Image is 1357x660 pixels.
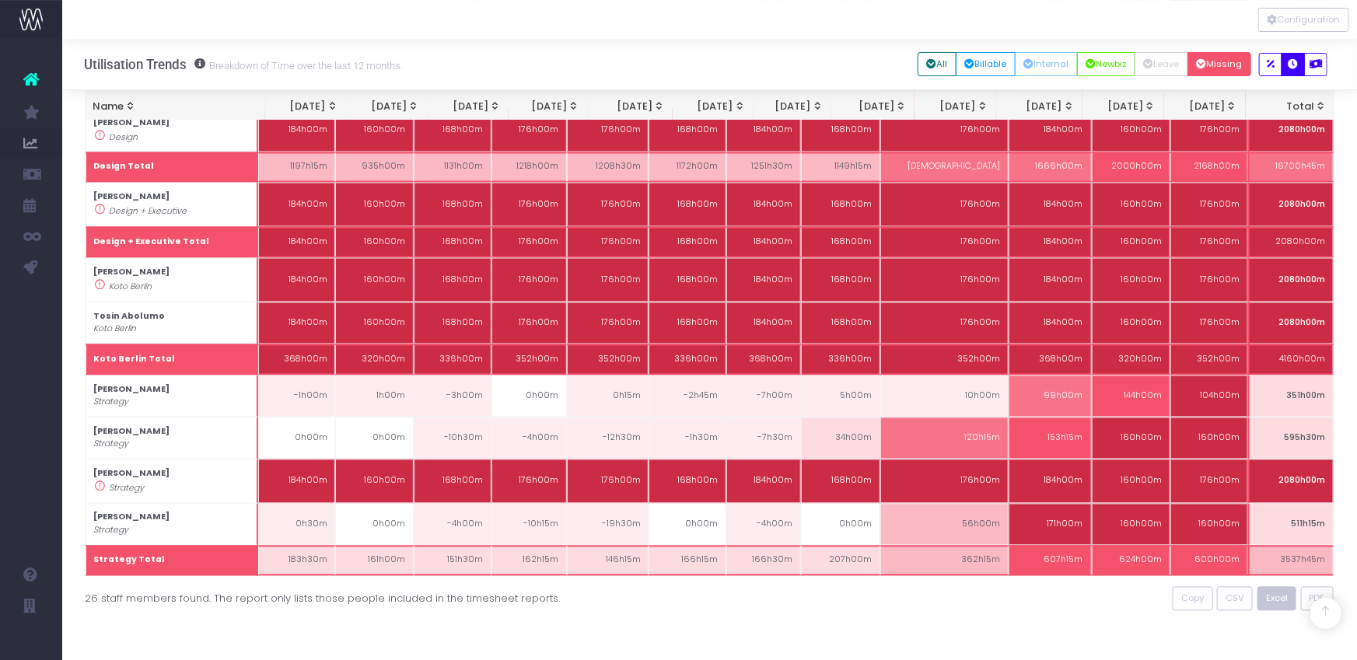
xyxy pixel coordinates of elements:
button: All [918,52,957,76]
td: 0h00m [335,504,413,546]
td: 176h00m [880,302,1009,344]
td: 160h00m [1092,183,1170,227]
div: Name [93,99,257,114]
div: [DATE] [354,99,419,114]
td: -2h45m [649,375,726,417]
td: 184h00m [726,459,801,504]
td: 144h00m [1092,375,1170,417]
div: [DATE] [273,99,338,114]
td: 184h00m [726,227,801,258]
i: Design + Executive [109,206,187,218]
td: 176h00m [880,459,1009,504]
td: 595h30m [1248,417,1334,459]
td: 351h00m [1248,375,1334,417]
td: 168h00m [414,302,491,344]
strong: [PERSON_NAME] [93,191,170,203]
td: 160h00m [1092,302,1170,344]
td: 176h00m [491,258,567,302]
td: 168h00m [414,258,491,302]
td: -7h00m [726,375,801,417]
div: [DATE] [681,99,746,114]
td: 176h00m [880,183,1009,227]
td: 1172h00m [649,152,726,183]
td: 16700h45m [1248,152,1334,183]
div: [DATE] [1172,99,1237,114]
td: 352h00m [491,344,567,375]
td: 368h00m [258,344,335,375]
td: 160h00m [1092,504,1170,546]
td: 336h00m [801,344,881,375]
th: Strategy Total [86,546,258,577]
td: 151h30m [414,546,491,577]
span: Excel [1266,592,1288,606]
button: Configuration [1258,8,1349,32]
td: 160h00m [1092,258,1170,302]
td: 5h00m [801,375,881,417]
td: 368h00m [1009,344,1091,375]
span: PDF [1310,592,1325,606]
td: 168h00m [649,302,726,344]
button: Internal [1015,52,1078,76]
div: [DATE] [596,99,665,114]
div: 26 staff members found. The report only lists those people included in the timesheet reports. [85,587,698,606]
td: 2080h00m [1248,302,1334,344]
th: Dec 25: activate to sort column ascending [1164,91,1246,123]
td: 168h00m [801,183,881,227]
td: -7h30m [726,417,801,459]
th: Design Total [86,152,258,183]
td: 160h00m [335,302,413,344]
td: 168h00m [801,459,881,504]
button: Copy [1173,587,1213,611]
td: 168h00m [414,108,491,152]
div: [DATE] [1004,99,1074,114]
th: Koto Berlin Total [86,344,258,375]
td: 10h00m [880,375,1009,417]
td: 1197h15m [258,152,335,183]
td: 2080h00m [1248,108,1334,152]
td: 0h15m [567,375,649,417]
td: 104h00m [1170,375,1248,417]
td: 176h00m [880,227,1009,258]
th: Name: activate to sort column ascending [85,91,265,123]
td: 1666h00m [1009,152,1091,183]
div: Total [1254,99,1327,114]
td: 171h00m [1009,504,1091,546]
td: 320h00m [1092,344,1170,375]
td: 176h00m [567,459,649,504]
i: Koto Berlin [93,323,136,336]
td: 168h00m [649,183,726,227]
td: 160h00m [1092,108,1170,152]
th: Jul 25: activate to sort column ascending [754,91,831,123]
td: 935h00m [335,152,413,183]
td: 184h00m [258,183,335,227]
img: images/default_profile_image.png [19,629,43,652]
span: CSV [1226,592,1244,606]
td: 168h00m [801,227,881,258]
strong: [PERSON_NAME] [93,512,170,523]
td: 176h00m [491,302,567,344]
td: 184h00m [1009,258,1091,302]
td: -12h30m [567,417,649,459]
td: 176h00m [567,108,649,152]
th: Jun 25: activate to sort column ascending [673,91,754,123]
div: [DATE] [517,99,580,114]
td: 176h00m [567,302,649,344]
div: [DATE] [1090,99,1156,114]
i: Koto Berlin [109,281,152,294]
div: [DATE] [922,99,988,114]
td: 184h00m [1009,108,1091,152]
td: 168h00m [649,227,726,258]
td: 0h00m [491,375,567,417]
td: 176h00m [1170,227,1248,258]
td: -19h30m [567,504,649,546]
td: 56h00m [880,504,1009,546]
th: Feb 25: activate to sort column ascending [346,91,428,123]
td: 176h00m [491,183,567,227]
td: 168h00m [414,227,491,258]
td: 0h00m [801,504,881,546]
td: 0h30m [258,504,335,546]
td: 166h30m [726,546,801,577]
td: 2168h00m [1170,152,1248,183]
td: 607h15m [1009,546,1091,577]
td: 99h00m [1009,375,1091,417]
